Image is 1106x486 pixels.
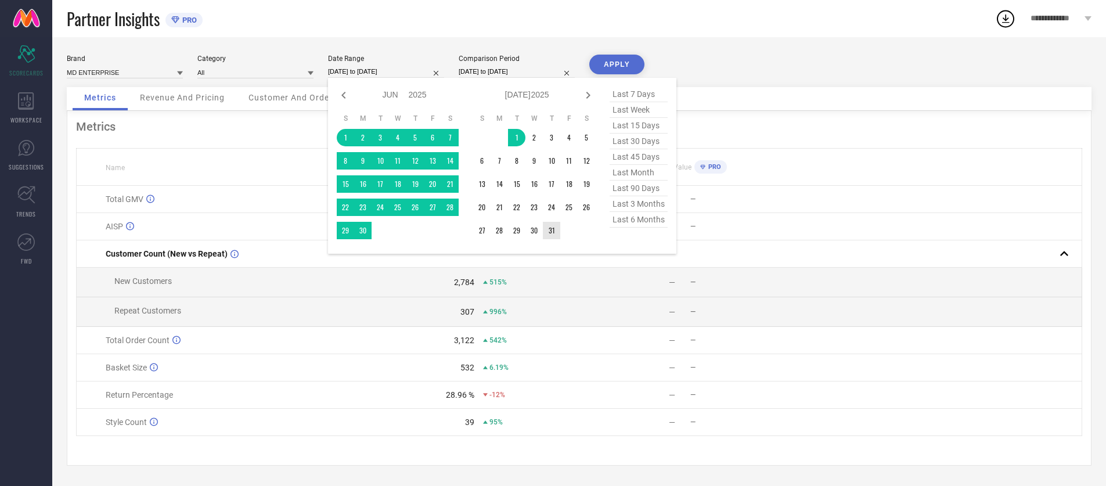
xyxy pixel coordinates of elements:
td: Thu Jul 10 2025 [543,152,560,170]
span: last 90 days [610,181,668,196]
div: 3,122 [454,336,474,345]
span: last month [610,165,668,181]
div: Previous month [337,88,351,102]
td: Wed Jun 04 2025 [389,129,406,146]
td: Mon Jun 02 2025 [354,129,372,146]
span: WORKSPACE [10,116,42,124]
div: Metrics [76,120,1082,134]
td: Sun Jul 13 2025 [473,175,491,193]
th: Wednesday [389,114,406,123]
span: Total GMV [106,195,143,204]
span: Revenue And Pricing [140,93,225,102]
span: 95% [489,418,503,426]
td: Tue Jun 24 2025 [372,199,389,216]
div: 28.96 % [446,390,474,399]
td: Sat Jun 21 2025 [441,175,459,193]
span: last 7 days [610,87,668,102]
div: — [669,336,675,345]
td: Wed Jun 11 2025 [389,152,406,170]
span: Partner Insights [67,7,160,31]
td: Sun Jul 27 2025 [473,222,491,239]
td: Thu Jul 03 2025 [543,129,560,146]
th: Monday [491,114,508,123]
div: Category [197,55,314,63]
div: 307 [460,307,474,316]
td: Sat Jul 05 2025 [578,129,595,146]
td: Mon Jun 23 2025 [354,199,372,216]
td: Mon Jun 16 2025 [354,175,372,193]
div: Open download list [995,8,1016,29]
span: Basket Size [106,363,147,372]
td: Fri Jun 06 2025 [424,129,441,146]
td: Thu Jun 05 2025 [406,129,424,146]
td: Wed Jul 23 2025 [525,199,543,216]
span: TRENDS [16,210,36,218]
span: — [690,222,696,231]
td: Sat Jun 28 2025 [441,199,459,216]
span: PRO [179,16,197,24]
td: Sun Jul 06 2025 [473,152,491,170]
span: — [690,363,696,372]
div: — [669,390,675,399]
td: Wed Jun 25 2025 [389,199,406,216]
span: Return Percentage [106,390,173,399]
th: Saturday [578,114,595,123]
td: Tue Jul 01 2025 [508,129,525,146]
span: — [690,308,696,316]
td: Sun Jun 22 2025 [337,199,354,216]
td: Sat Jul 26 2025 [578,199,595,216]
td: Mon Jul 14 2025 [491,175,508,193]
td: Thu Jul 17 2025 [543,175,560,193]
td: Thu Jun 19 2025 [406,175,424,193]
span: Metrics [84,93,116,102]
th: Thursday [406,114,424,123]
span: last 6 months [610,212,668,228]
div: Date Range [328,55,444,63]
div: 39 [465,417,474,427]
input: Select comparison period [459,66,575,78]
div: Comparison Period [459,55,575,63]
td: Thu Jun 12 2025 [406,152,424,170]
span: AISP [106,222,123,231]
span: last 45 days [610,149,668,165]
span: New Customers [114,276,172,286]
span: — [690,278,696,286]
div: Next month [581,88,595,102]
div: Brand [67,55,183,63]
td: Tue Jul 08 2025 [508,152,525,170]
td: Sun Jun 08 2025 [337,152,354,170]
td: Wed Jun 18 2025 [389,175,406,193]
th: Monday [354,114,372,123]
td: Tue Jul 22 2025 [508,199,525,216]
td: Mon Jul 28 2025 [491,222,508,239]
td: Sat Jul 12 2025 [578,152,595,170]
td: Tue Jun 03 2025 [372,129,389,146]
td: Fri Jul 18 2025 [560,175,578,193]
span: 996% [489,308,507,316]
td: Wed Jul 30 2025 [525,222,543,239]
span: Customer Count (New vs Repeat) [106,249,228,258]
td: Sun Jul 20 2025 [473,199,491,216]
td: Mon Jun 09 2025 [354,152,372,170]
div: — [669,363,675,372]
th: Saturday [441,114,459,123]
div: 532 [460,363,474,372]
th: Friday [424,114,441,123]
span: 6.19% [489,363,509,372]
td: Thu Jul 31 2025 [543,222,560,239]
th: Tuesday [508,114,525,123]
span: FWD [21,257,32,265]
div: — [669,278,675,287]
div: — [669,417,675,427]
td: Sat Jun 07 2025 [441,129,459,146]
td: Fri Jun 13 2025 [424,152,441,170]
th: Wednesday [525,114,543,123]
td: Fri Jun 27 2025 [424,199,441,216]
th: Tuesday [372,114,389,123]
span: Customer And Orders [248,93,337,102]
td: Wed Jul 09 2025 [525,152,543,170]
span: — [690,418,696,426]
span: 542% [489,336,507,344]
span: Style Count [106,417,147,427]
div: — [669,307,675,316]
